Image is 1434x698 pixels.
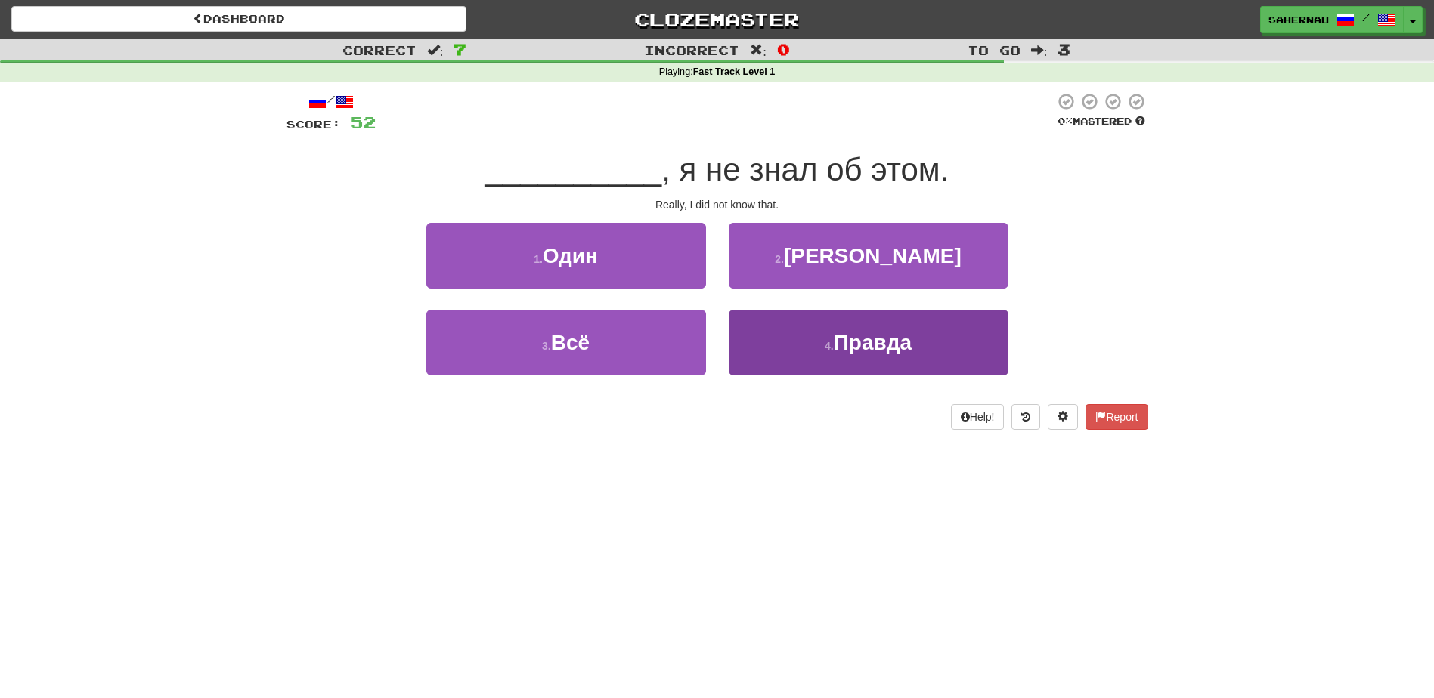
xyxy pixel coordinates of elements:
button: 3.Всё [426,310,706,375]
a: Dashboard [11,6,466,32]
span: 0 [777,40,790,58]
span: [PERSON_NAME] [784,244,962,267]
div: Mastered [1055,115,1148,128]
span: : [1031,44,1048,57]
span: __________ [485,152,662,187]
button: Round history (alt+y) [1011,404,1040,430]
button: Help! [951,404,1005,430]
span: Correct [342,42,417,57]
span: sahernau [1268,13,1329,26]
div: Really, I did not know that. [286,197,1148,212]
small: 3 . [542,340,551,352]
a: sahernau / [1260,6,1404,33]
span: 52 [350,113,376,131]
span: Один [543,244,598,267]
span: / [1362,12,1370,23]
span: Правда [834,331,912,354]
span: , я не знал об этом. [661,152,949,187]
small: 1 . [534,253,543,265]
span: 0 % [1058,115,1073,127]
span: 3 [1058,40,1070,58]
span: : [427,44,444,57]
button: Report [1086,404,1148,430]
a: Clozemaster [489,6,944,32]
span: 7 [454,40,466,58]
span: : [750,44,767,57]
button: 4.Правда [729,310,1008,375]
div: / [286,92,376,111]
button: 1.Один [426,223,706,289]
span: Всё [551,331,590,354]
strong: Fast Track Level 1 [693,66,776,77]
span: Incorrect [644,42,739,57]
small: 4 . [825,340,834,352]
span: To go [968,42,1021,57]
span: Score: [286,118,341,131]
button: 2.[PERSON_NAME] [729,223,1008,289]
small: 2 . [775,253,784,265]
